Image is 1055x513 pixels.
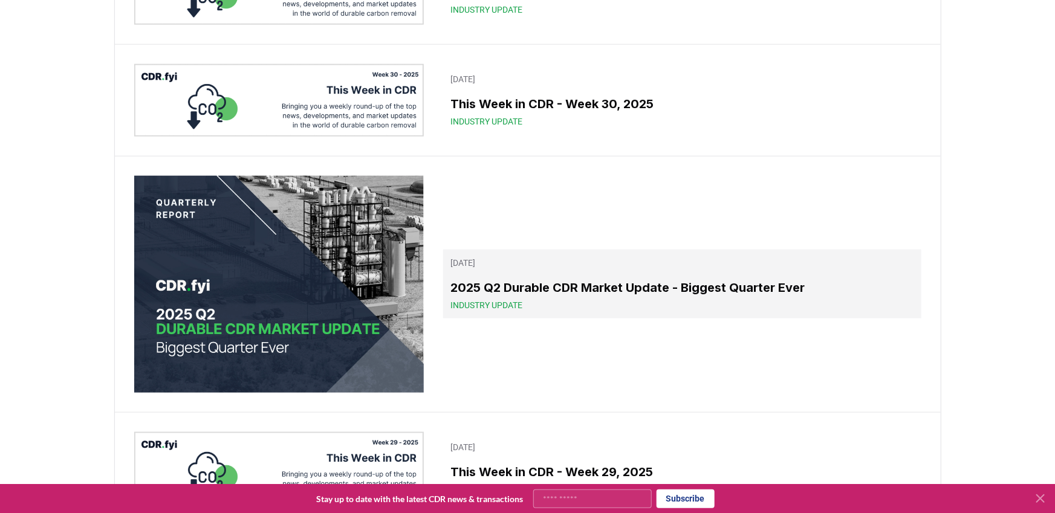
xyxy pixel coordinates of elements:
h3: This Week in CDR - Week 29, 2025 [450,463,914,481]
h3: This Week in CDR - Week 30, 2025 [450,95,914,113]
p: [DATE] [450,441,914,453]
img: 2025 Q2 Durable CDR Market Update - Biggest Quarter Ever blog post image [134,176,424,393]
h3: 2025 Q2 Durable CDR Market Update - Biggest Quarter Ever [450,279,914,297]
a: [DATE]2025 Q2 Durable CDR Market Update - Biggest Quarter EverIndustry Update [443,250,921,318]
a: [DATE]This Week in CDR - Week 29, 2025Industry Update [443,434,921,503]
span: Industry Update [450,299,522,311]
p: [DATE] [450,257,914,269]
p: [DATE] [450,73,914,85]
span: Industry Update [450,4,522,16]
img: This Week in CDR - Week 29, 2025 blog post image [134,432,424,505]
a: [DATE]This Week in CDR - Week 30, 2025Industry Update [443,66,921,135]
span: Industry Update [450,115,522,127]
img: This Week in CDR - Week 30, 2025 blog post image [134,64,424,137]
